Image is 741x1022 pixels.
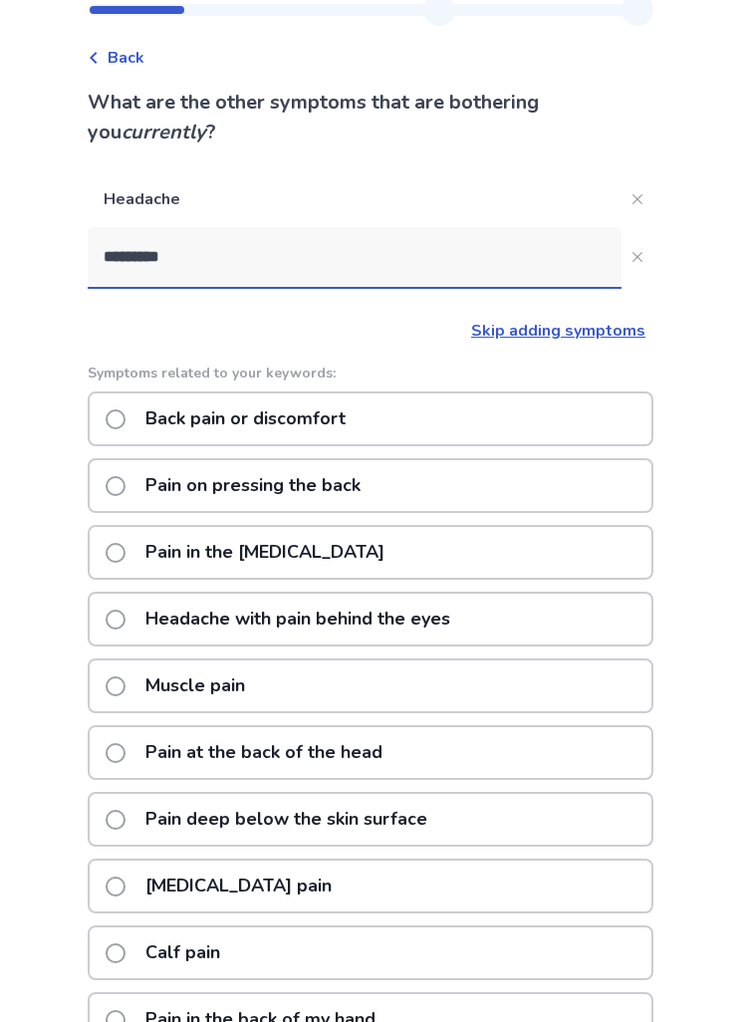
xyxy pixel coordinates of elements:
p: Pain deep below the skin surface [133,794,439,845]
span: Back [108,46,144,70]
p: What are the other symptoms that are bothering you ? [88,88,653,147]
a: Skip adding symptoms [471,320,645,342]
p: Pain in the [MEDICAL_DATA] [133,527,396,578]
p: Pain at the back of the head [133,727,394,778]
p: Headache with pain behind the eyes [133,594,462,644]
button: Close [621,241,653,273]
input: Close [88,227,621,287]
p: Muscle pain [133,660,257,711]
p: Pain on pressing the back [133,460,372,511]
p: Headache [88,171,621,227]
i: currently [122,119,206,145]
p: Symptoms related to your keywords: [88,363,653,383]
p: Back pain or discomfort [133,393,358,444]
p: Calf pain [133,927,232,978]
p: [MEDICAL_DATA] pain [133,861,344,911]
button: Close [621,183,653,215]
